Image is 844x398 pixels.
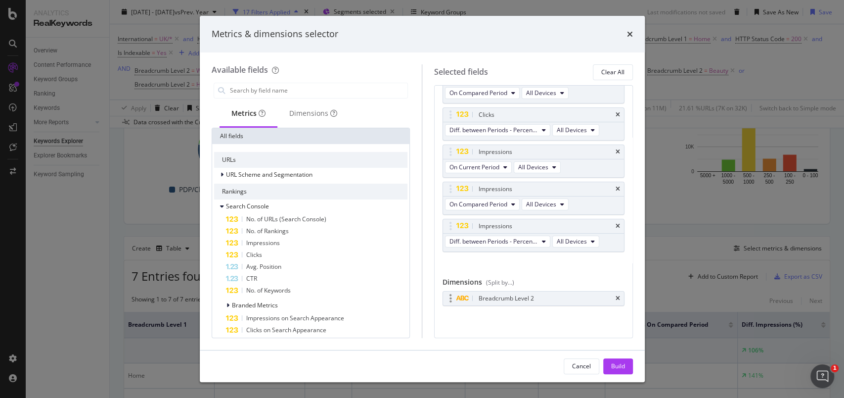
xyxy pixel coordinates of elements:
[289,108,337,118] div: Dimensions
[564,358,599,374] button: Cancel
[229,83,408,98] input: Search by field name
[593,64,633,80] button: Clear All
[810,364,834,388] iframe: Intercom live chat
[226,170,312,179] span: URL Scheme and Segmentation
[449,200,507,208] span: On Compared Period
[557,126,587,134] span: All Devices
[449,126,538,134] span: Diff. between Periods - Percentage
[445,199,520,210] button: On Compared Period
[226,202,269,210] span: Search Console
[212,128,410,144] div: All fields
[479,221,512,231] div: Impressions
[479,294,534,303] div: Breadcrumb Level 2
[627,28,633,41] div: times
[616,186,620,192] div: times
[443,70,624,103] div: ClickstimesOn Compared PeriodAll Devices
[212,28,338,41] div: Metrics & dimensions selector
[246,250,262,259] span: Clicks
[522,199,569,210] button: All Devices
[231,108,266,118] div: Metrics
[611,362,625,370] div: Build
[443,182,624,215] div: ImpressionstimesOn Compared PeriodAll Devices
[232,301,278,309] span: Branded Metrics
[831,364,839,372] span: 1
[246,326,326,334] span: Clicks on Search Appearance
[514,161,561,173] button: All Devices
[616,149,620,155] div: times
[434,66,488,78] div: Selected fields
[246,262,281,271] span: Avg. Position
[445,124,550,136] button: Diff. between Periods - Percentage
[246,286,291,295] span: No. of Keywords
[246,314,344,322] span: Impressions on Search Appearance
[522,87,569,99] button: All Devices
[200,16,645,382] div: modal
[246,239,280,247] span: Impressions
[557,237,587,246] span: All Devices
[445,87,520,99] button: On Compared Period
[616,112,620,118] div: times
[445,161,512,173] button: On Current Period
[526,200,556,208] span: All Devices
[601,68,624,76] div: Clear All
[443,107,624,141] div: ClickstimesDiff. between Periods - PercentageAll Devices
[443,145,624,178] div: ImpressionstimesOn Current PeriodAll Devices
[518,163,548,171] span: All Devices
[616,296,620,301] div: times
[246,215,326,223] span: No. of URLs (Search Console)
[479,184,512,194] div: Impressions
[603,358,633,374] button: Build
[214,152,408,168] div: URLs
[479,147,512,157] div: Impressions
[552,124,599,136] button: All Devices
[449,163,499,171] span: On Current Period
[443,291,624,306] div: Breadcrumb Level 2times
[443,219,624,252] div: ImpressionstimesDiff. between Periods - PercentageAll Devices
[443,277,624,291] div: Dimensions
[214,184,408,199] div: Rankings
[445,236,550,248] button: Diff. between Periods - Percentage
[552,236,599,248] button: All Devices
[246,274,257,283] span: CTR
[486,278,514,287] div: (Split by...)
[616,223,620,229] div: times
[572,362,591,370] div: Cancel
[246,227,289,235] span: No. of Rankings
[479,110,494,120] div: Clicks
[212,64,268,75] div: Available fields
[449,237,538,246] span: Diff. between Periods - Percentage
[526,89,556,97] span: All Devices
[449,89,507,97] span: On Compared Period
